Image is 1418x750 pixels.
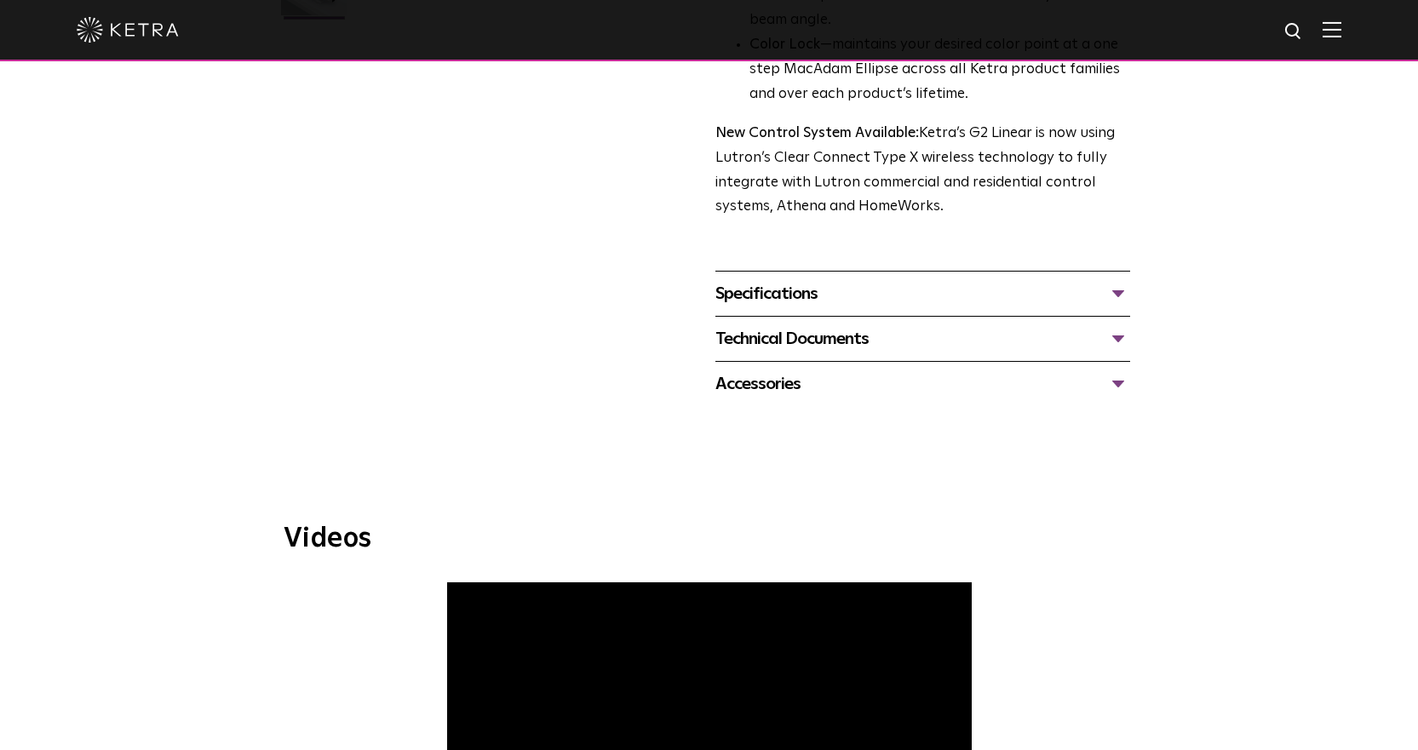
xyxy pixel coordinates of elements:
p: Ketra’s G2 Linear is now using Lutron’s Clear Connect Type X wireless technology to fully integra... [715,122,1130,220]
div: Accessories [715,370,1130,398]
div: Technical Documents [715,325,1130,352]
div: Specifications [715,280,1130,307]
img: ketra-logo-2019-white [77,17,179,43]
li: —maintains your desired color point at a one step MacAdam Ellipse across all Ketra product famili... [749,33,1130,107]
strong: New Control System Available: [715,126,919,140]
h3: Videos [284,525,1135,552]
img: Hamburger%20Nav.svg [1323,21,1341,37]
img: search icon [1283,21,1305,43]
